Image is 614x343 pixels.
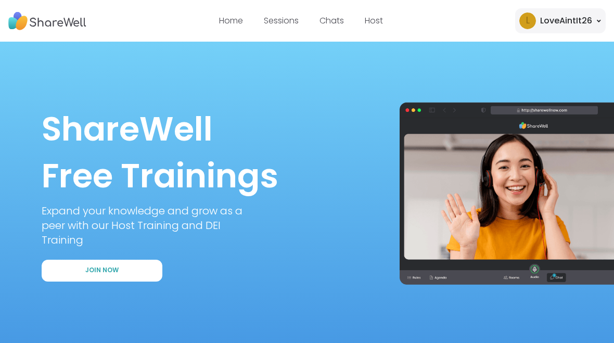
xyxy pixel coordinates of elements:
[540,15,592,27] div: LoveAintIt26
[85,266,119,275] span: Join Now
[42,260,162,282] button: Join Now
[8,7,86,35] img: ShareWell Nav Logo
[526,14,530,28] span: L
[219,15,243,27] a: Home
[319,15,344,27] a: Chats
[264,15,299,27] a: Sessions
[42,106,572,199] h1: ShareWell Free Trainings
[42,204,260,247] p: Expand your knowledge and grow as a peer with our Host Training and DEI Training
[365,15,383,27] a: Host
